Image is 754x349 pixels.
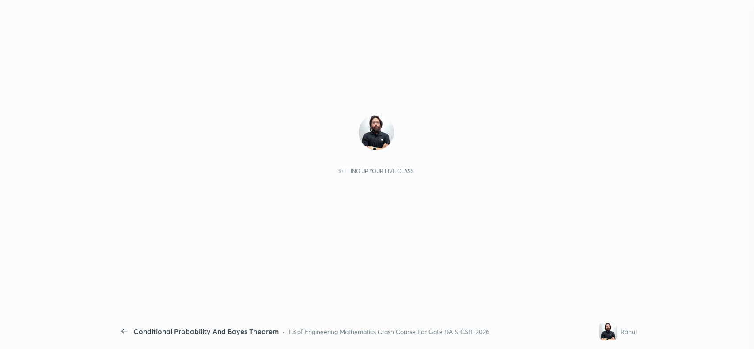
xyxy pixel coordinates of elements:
div: Rahul [621,327,637,336]
div: Setting up your live class [338,168,414,174]
img: e00dc300a4f7444a955e410797683dbd.jpg [599,323,617,340]
div: • [282,327,285,336]
div: Conditional Probability And Bayes Theorem [133,326,279,337]
div: L3 of Engineering Mathematics Crash Course For Gate DA & CSIT-2026 [289,327,489,336]
img: e00dc300a4f7444a955e410797683dbd.jpg [359,115,394,150]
